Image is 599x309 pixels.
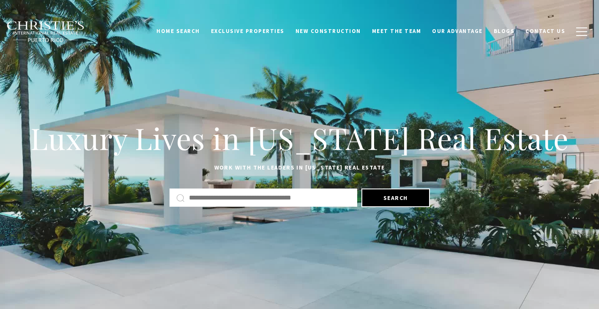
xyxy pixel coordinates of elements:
span: Exclusive Properties [211,27,284,35]
h1: Luxury Lives in [US_STATE] Real Estate [25,120,574,157]
button: Search [361,189,430,207]
img: Christie's International Real Estate black text logo [6,21,85,43]
a: Blogs [488,23,520,39]
span: Blogs [494,27,515,35]
a: Exclusive Properties [205,23,290,39]
span: Our Advantage [432,27,483,35]
a: Home Search [151,23,205,39]
span: New Construction [295,27,361,35]
a: Our Advantage [427,23,488,39]
a: New Construction [290,23,367,39]
span: Contact Us [525,27,565,35]
p: Work with the leaders in [US_STATE] Real Estate [25,163,574,173]
a: Meet the Team [367,23,427,39]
